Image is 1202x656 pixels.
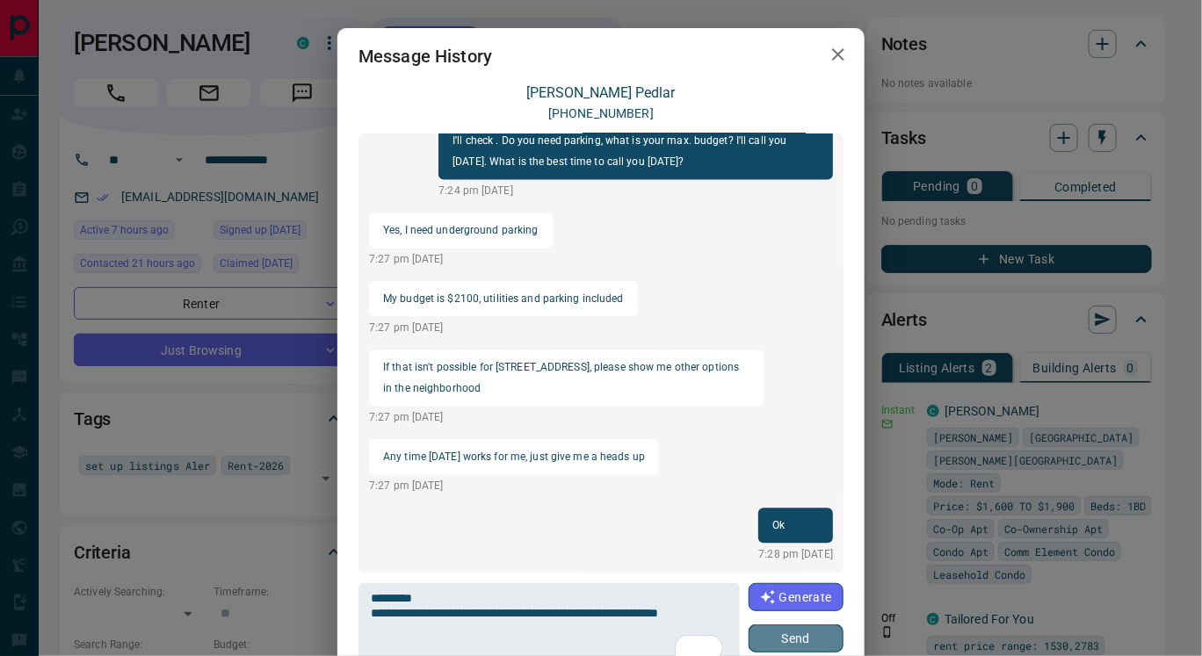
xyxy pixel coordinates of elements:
[383,220,539,241] p: Yes, I need underground parking
[383,288,624,309] p: My budget is $2100, utilities and parking included
[438,183,833,198] p: 7:24 pm [DATE]
[527,84,676,101] a: [PERSON_NAME] Pedlar
[369,251,553,267] p: 7:27 pm [DATE]
[383,446,645,467] p: Any time [DATE] works for me, just give me a heads up
[749,583,844,611] button: Generate
[453,130,819,172] p: I'll check . Do you need parking, what is your max. budget? I'll call you [DATE]. What is the bes...
[369,478,659,494] p: 7:27 pm [DATE]
[369,409,764,425] p: 7:27 pm [DATE]
[383,357,749,399] p: If that isn't possible for [STREET_ADDRESS], please show me other options in the neighborhood
[749,624,844,652] button: Send
[369,320,638,335] p: 7:27 pm [DATE]
[337,28,513,84] h2: Message History
[772,515,819,536] p: Ok
[548,105,654,123] p: [PHONE_NUMBER]
[758,546,833,562] p: 7:28 pm [DATE]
